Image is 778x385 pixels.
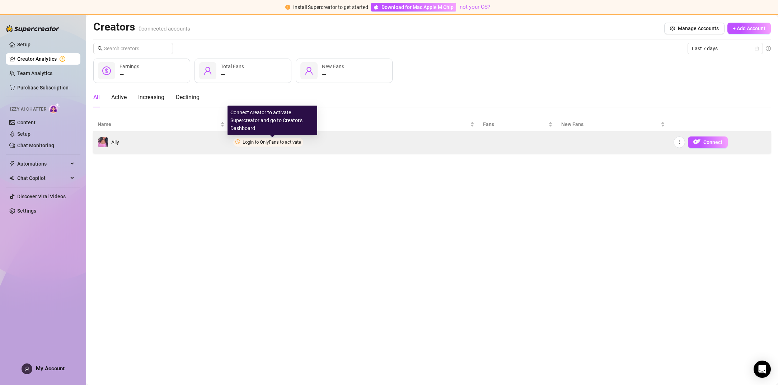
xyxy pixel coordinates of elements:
[381,3,454,11] span: Download for Mac Apple M Chip
[98,120,219,128] span: Name
[678,25,719,31] span: Manage Accounts
[102,66,111,75] span: dollar-circle
[17,208,36,214] a: Settings
[371,3,456,11] a: Download for Mac Apple M Chip
[176,93,200,102] div: Declining
[17,42,31,47] a: Setup
[17,70,52,76] a: Team Analytics
[17,120,36,125] a: Content
[322,70,344,79] div: —
[766,46,771,51] span: info-circle
[49,103,60,113] img: AI Chatter
[6,25,60,32] img: logo-BBDzfeDw.svg
[24,366,30,372] span: user
[479,117,557,131] th: Fans
[111,139,119,145] span: Ally
[460,4,490,10] a: not your OS?
[93,117,229,131] th: Name
[235,139,240,144] span: clock-circle
[17,53,75,65] a: Creator Analytics exclamation-circle
[677,139,682,144] span: more
[703,139,722,145] span: Connect
[17,143,54,148] a: Chat Monitoring
[9,161,15,167] span: thunderbolt
[93,20,190,34] h2: Creators
[221,64,244,69] span: Total Fans
[10,106,46,113] span: Izzy AI Chatter
[293,4,368,10] span: Install Supercreator to get started
[727,23,771,34] button: + Add Account
[557,117,669,131] th: New Fans
[228,106,317,135] div: Connect creator to activate Supercreator and go to Creator's Dashboard
[670,26,675,31] span: setting
[754,361,771,378] div: Open Intercom Messenger
[17,131,31,137] a: Setup
[664,23,725,34] button: Manage Accounts
[119,70,139,79] div: —
[561,120,659,128] span: New Fans
[483,120,547,128] span: Fans
[285,5,290,10] span: exclamation-circle
[688,136,728,148] button: OFConnect
[139,25,190,32] span: 0 connected accounts
[755,46,759,51] span: calendar
[17,158,68,170] span: Automations
[233,120,469,128] span: Earnings
[322,64,344,69] span: New Fans
[693,138,700,145] img: OF
[98,46,103,51] span: search
[36,365,65,372] span: My Account
[305,66,313,75] span: user
[138,93,164,102] div: Increasing
[93,93,100,102] div: All
[9,176,14,181] img: Chat Copilot
[243,139,301,145] span: Login to OnlyFans to activate
[17,85,69,91] a: Purchase Subscription
[104,45,163,52] input: Search creators
[221,70,244,79] div: —
[119,64,139,69] span: Earnings
[17,172,68,184] span: Chat Copilot
[733,25,765,31] span: + Add Account
[229,117,479,131] th: Earnings
[692,43,759,54] span: Last 7 days
[17,194,66,199] a: Discover Viral Videos
[111,93,127,102] div: Active
[203,66,212,75] span: user
[98,137,108,147] img: Ally
[374,5,379,10] span: apple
